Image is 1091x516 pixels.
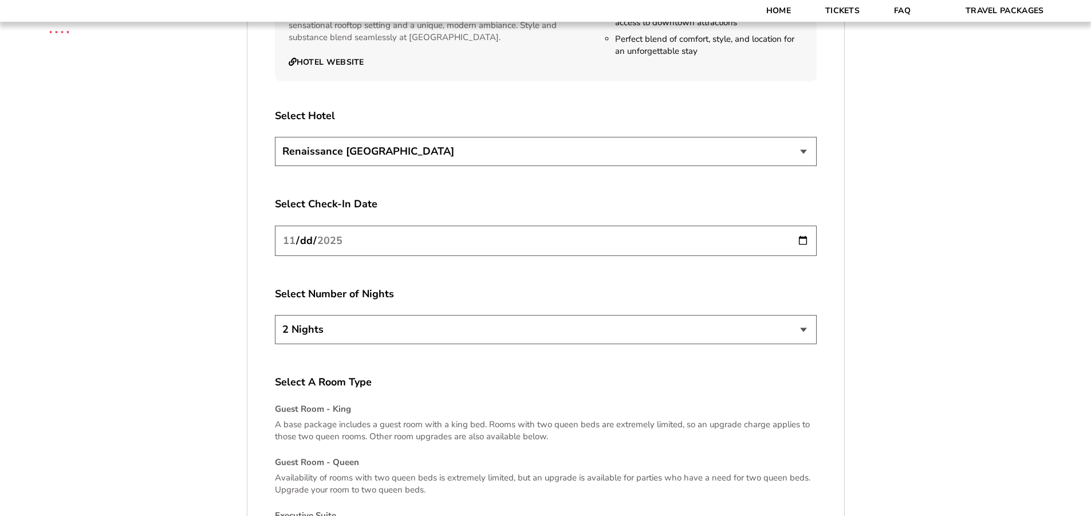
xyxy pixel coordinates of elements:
[615,33,802,57] li: Perfect blend of comfort, style, and location for an unforgettable stay
[289,57,364,68] a: Hotel Website
[275,375,817,389] label: Select A Room Type
[275,197,817,211] label: Select Check-In Date
[275,419,817,443] p: A base package includes a guest room with a king bed. Rooms with two queen beds are extremely lim...
[275,456,817,468] h4: Guest Room - Queen
[275,287,817,301] label: Select Number of Nights
[275,109,817,123] label: Select Hotel
[275,472,817,496] p: Availability of rooms with two queen beds is extremely limited, but an upgrade is available for p...
[34,6,84,56] img: CBS Sports Thanksgiving Classic
[275,403,817,415] h4: Guest Room - King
